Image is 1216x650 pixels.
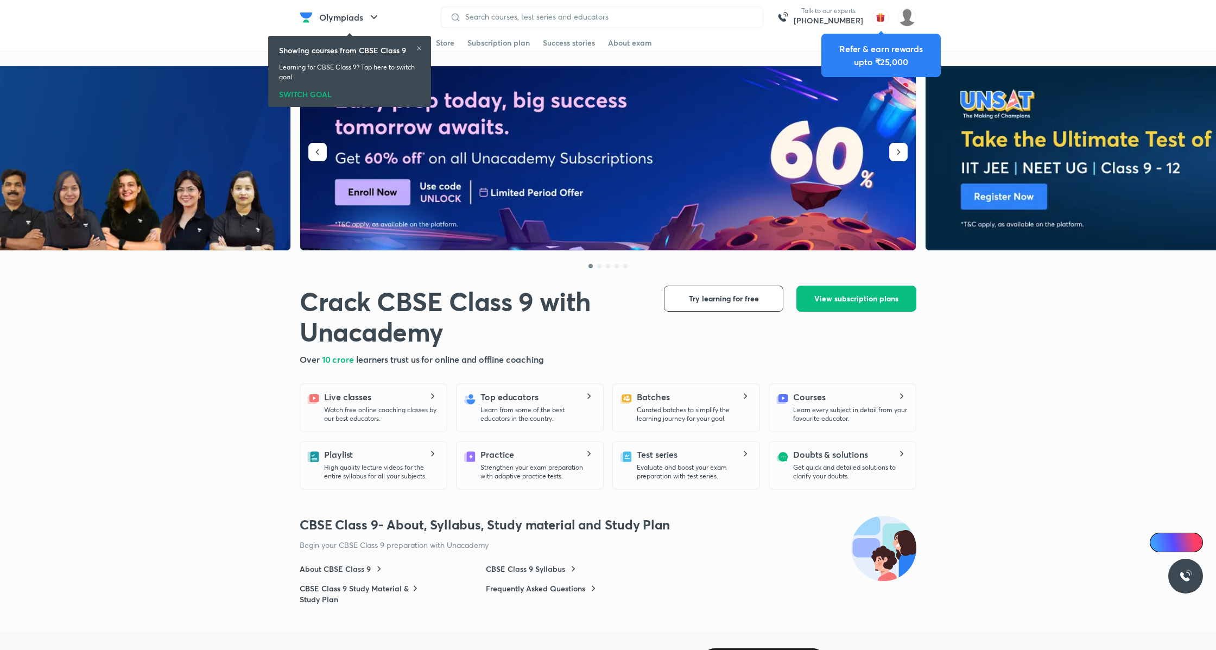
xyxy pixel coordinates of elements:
img: avatar [872,9,889,26]
h6: Showing courses from CBSE Class 9 [279,45,406,56]
a: Subscription plan [467,34,530,52]
h5: Courses [793,390,825,403]
p: Curated batches to simplify the learning journey for your goal. [637,406,751,423]
a: About CBSE Class 9 [300,564,384,575]
div: Success stories [543,37,595,48]
h1: Crack CBSE Class 9 with Unacademy [300,286,647,346]
h5: Practice [480,448,514,461]
button: Try learning for free [664,286,783,312]
p: Get quick and detailed solutions to clarify your doubts. [793,463,907,481]
h5: Top educators [480,390,539,403]
p: Learn from some of the best educators in the country. [480,406,594,423]
a: CBSE Class 9 Syllabus [486,564,579,575]
h6: About CBSE Class 9 [300,564,371,575]
button: View subscription plans [796,286,916,312]
div: About exam [608,37,652,48]
img: all-about-exam [851,516,916,581]
div: Refer & earn rewards upto ₹25,000 [830,42,932,68]
div: Subscription plan [467,37,530,48]
span: 10 crore [322,354,356,365]
h5: Playlist [324,448,353,461]
p: Learn every subject in detail from your favourite educator. [793,406,907,423]
span: learners trust us for online and offline coaching [356,354,544,365]
h5: Test series [637,448,677,461]
p: Watch free online coaching classes by our best educators. [324,406,438,423]
p: Talk to our experts [794,7,863,15]
a: CBSE Class 9 Study Material & Study Plan [300,583,419,605]
p: Strengthen your exam preparation with adaptive practice tests. [480,463,594,481]
button: Olympiads [313,7,387,28]
div: SWITCH GOAL [279,86,420,98]
p: Evaluate and boost your exam preparation with test series. [637,463,751,481]
p: Begin your CBSE Class 9 preparation with Unacademy [300,540,824,551]
a: Success stories [543,34,595,52]
a: Frequently Asked Questions [486,583,599,594]
img: call-us [772,7,794,28]
span: View subscription plans [814,293,898,304]
img: Company Logo [300,11,313,24]
div: Store [436,37,454,48]
span: Ai Doubts [1168,538,1196,547]
h5: Batches [637,390,669,403]
img: Suraj Tomar [898,8,916,27]
input: Search courses, test series and educators [461,12,754,21]
p: Learning for CBSE Class 9? Tap here to switch goal [279,62,420,82]
h5: Live classes [324,390,371,403]
span: Try learning for free [689,293,759,304]
h6: CBSE Class 9 Study Material & Study Plan [300,583,409,605]
p: High quality lecture videos for the entire syllabus for all your subjects. [324,463,438,481]
h6: Frequently Asked Questions [486,583,585,594]
a: About exam [608,34,652,52]
h3: CBSE Class 9- About, Syllabus, Study material and Study Plan [300,516,916,533]
h5: Doubts & solutions [793,448,868,461]
img: ttu [1179,570,1192,583]
a: Store [436,34,454,52]
img: Icon [1156,538,1165,547]
h6: CBSE Class 9 Syllabus [486,564,565,575]
span: Over [300,354,322,365]
a: [PHONE_NUMBER] [794,15,863,26]
a: Ai Doubts [1150,533,1203,552]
